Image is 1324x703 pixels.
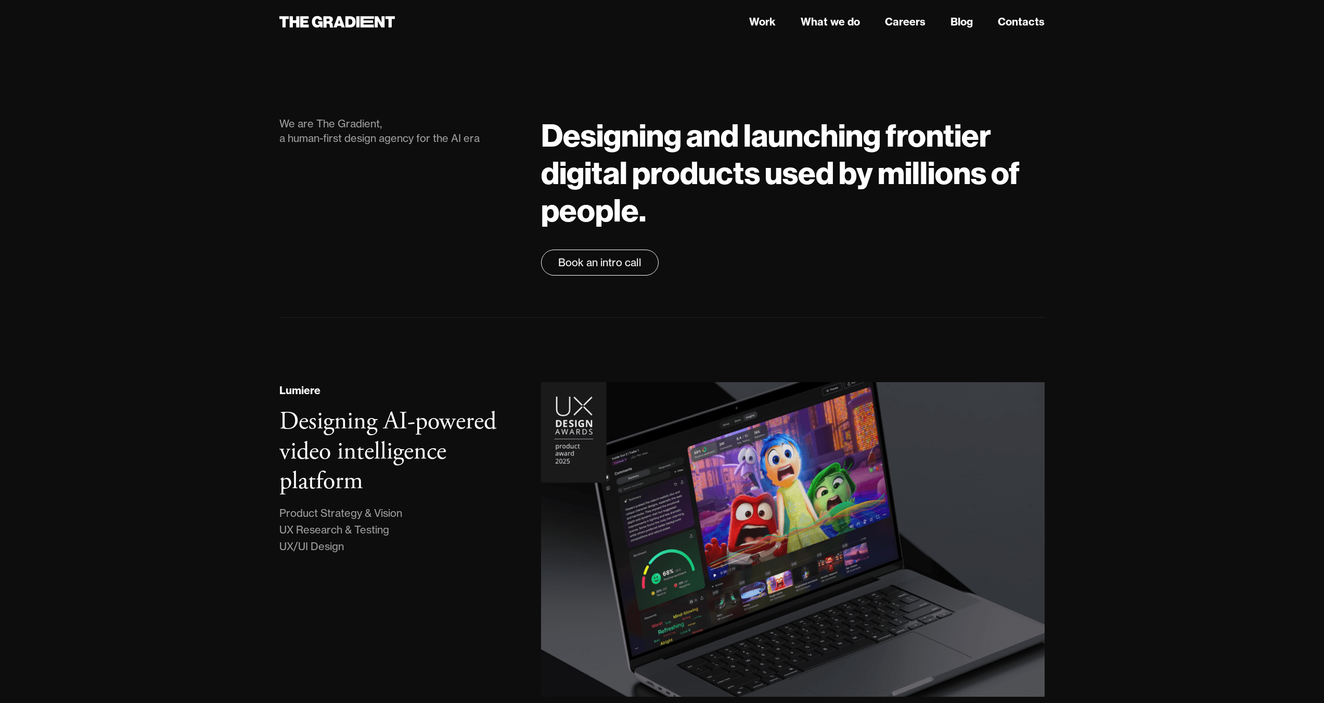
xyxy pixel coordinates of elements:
[279,382,1045,697] a: LumiereDesigning AI-powered video intelligence platformProduct Strategy & VisionUX Research & Tes...
[279,406,496,497] h3: Designing AI-powered video intelligence platform
[801,14,860,30] a: What we do
[541,116,1045,229] h1: Designing and launching frontier digital products used by millions of people.
[279,505,402,555] div: Product Strategy & Vision UX Research & Testing UX/UI Design
[279,116,521,146] div: We are The Gradient, a human-first design agency for the AI era
[279,383,320,398] div: Lumiere
[541,250,659,276] a: Book an intro call
[749,14,776,30] a: Work
[885,14,925,30] a: Careers
[998,14,1045,30] a: Contacts
[950,14,973,30] a: Blog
